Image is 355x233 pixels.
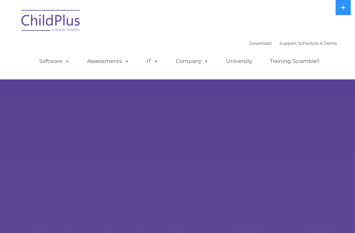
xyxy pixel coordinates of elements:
a: IT [140,55,165,68]
font: | [249,41,337,46]
a: Assessments [81,55,136,68]
a: University [220,55,259,68]
a: Support [279,41,297,46]
a: Download [249,41,272,46]
a: Software [33,55,76,68]
img: ChildPlus by Procare Solutions [18,5,84,38]
a: Training Scramble!! [263,55,326,68]
a: Company [169,55,215,68]
a: Schedule A Demo [298,41,337,46]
